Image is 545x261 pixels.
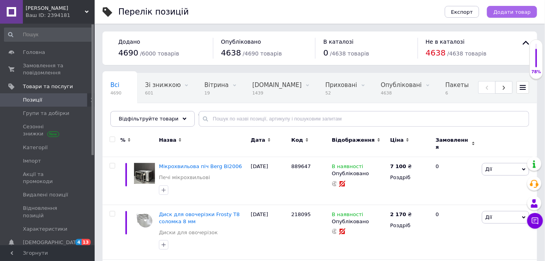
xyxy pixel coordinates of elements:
[381,81,422,89] span: Опубліковані
[204,90,228,96] span: 19
[134,211,155,230] img: Диск для овощерезки Frosty T8 соломка 8 мм
[23,123,73,137] span: Сезонні знижки
[390,163,412,170] div: ₴
[493,9,531,15] span: Додати товар
[426,48,446,57] span: 4638
[431,205,480,260] div: 0
[26,5,85,12] span: Фуд Продакшин
[485,166,492,172] span: Дії
[75,239,82,246] span: 4
[159,174,210,181] a: Печі мікрохвильові
[23,205,73,219] span: Відновлення позицій
[332,218,386,225] div: Опубліковано
[26,12,95,19] div: Ваш ID: 2394181
[82,239,91,246] span: 13
[390,222,429,229] div: Роздріб
[119,116,179,122] span: Відфільтруйте товари
[118,39,140,45] span: Додано
[23,191,68,198] span: Видалені позиції
[23,62,73,76] span: Замовлення та повідомлення
[436,137,470,151] span: Замовлення
[451,9,473,15] span: Експорт
[323,48,328,57] span: 0
[110,81,119,89] span: Всі
[4,28,93,42] input: Пошук
[446,90,529,96] span: 6
[23,157,41,165] span: Імпорт
[23,110,69,117] span: Групи та добірки
[390,211,412,218] div: ₴
[23,96,42,104] span: Позиції
[204,81,228,89] span: Вітрина
[118,48,138,57] span: 4690
[332,211,364,220] span: В наявності
[332,170,386,177] div: Опубліковано
[252,81,302,89] span: [DOMAIN_NAME]
[390,174,429,181] div: Роздріб
[448,50,487,57] span: / 4638 товарів
[243,50,282,57] span: / 4690 товарів
[120,137,125,144] span: %
[431,157,480,205] div: 0
[221,48,241,57] span: 4638
[332,163,364,172] span: В наявності
[530,69,543,75] div: 78%
[23,171,73,185] span: Акції та промокоди
[325,81,357,89] span: Приховані
[159,229,218,236] a: Диски для овочерізок
[291,163,311,169] span: 889647
[390,137,404,144] span: Ціна
[23,239,81,246] span: [DEMOGRAPHIC_DATA]
[291,137,303,144] span: Код
[445,6,480,18] button: Експорт
[221,39,261,45] span: Опубліковано
[332,137,375,144] span: Відображення
[159,163,242,169] a: Мікрохвильова піч Berg BI2006
[485,214,492,220] span: Дії
[23,49,45,56] span: Головна
[381,90,422,96] span: 4638
[527,213,543,229] button: Чат з покупцем
[23,226,67,233] span: Характеристики
[23,83,73,90] span: Товари та послуги
[23,144,48,151] span: Категорії
[140,50,179,57] span: / 6000 товарів
[118,8,189,16] div: Перелік позицій
[325,90,357,96] span: 52
[110,90,121,96] span: 4690
[446,81,529,89] span: Пакеты для вакуумной у...
[251,137,265,144] span: Дата
[145,90,181,96] span: 601
[103,103,209,133] div: Пакеты для вакуумной упаковки
[330,50,369,57] span: / 4638 товарів
[390,211,407,217] b: 2 170
[390,163,407,169] b: 7 100
[159,211,240,224] a: Диск для овочерізки Frosty T8 соломка 8 мм
[252,90,302,96] span: 1439
[110,111,194,118] span: Пакеты для вакуумной у...
[145,81,181,89] span: Зі знижкою
[199,111,529,127] input: Пошук по назві позиції, артикулу і пошуковим запитам
[291,211,311,217] span: 218095
[134,163,155,184] img: Микроволновая печь Berg BI2006
[487,6,537,18] button: Додати товар
[249,157,289,205] div: [DATE]
[323,39,354,45] span: В каталозі
[159,137,176,144] span: Назва
[426,39,465,45] span: Не в каталозі
[249,205,289,260] div: [DATE]
[438,73,545,103] div: Пакеты для вакуумной упаковки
